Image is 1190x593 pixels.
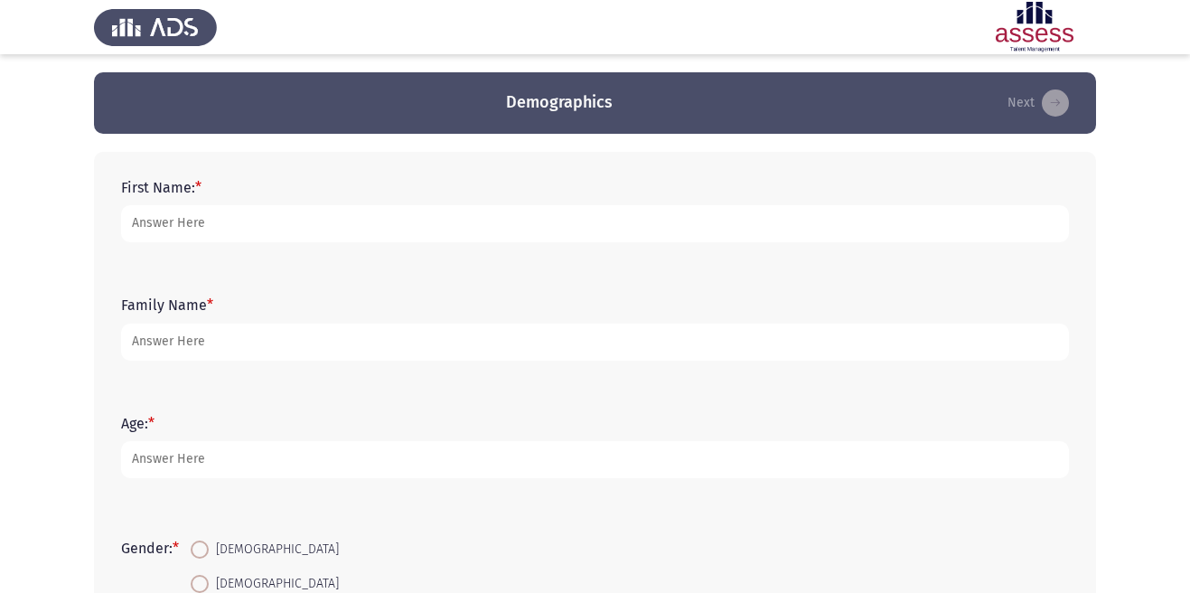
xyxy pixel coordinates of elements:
label: Age: [121,415,155,432]
label: First Name: [121,179,201,196]
button: load next page [1002,89,1074,118]
input: add answer text [121,324,1069,361]
span: [DEMOGRAPHIC_DATA] [209,539,339,560]
label: Family Name [121,296,213,314]
h3: Demographics [506,91,613,114]
img: Assessment logo of ASSESS English Language Assessment (3 Module) (Ba - IB) [973,2,1096,52]
input: add answer text [121,441,1069,478]
label: Gender: [121,540,179,557]
img: Assess Talent Management logo [94,2,217,52]
input: add answer text [121,205,1069,242]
